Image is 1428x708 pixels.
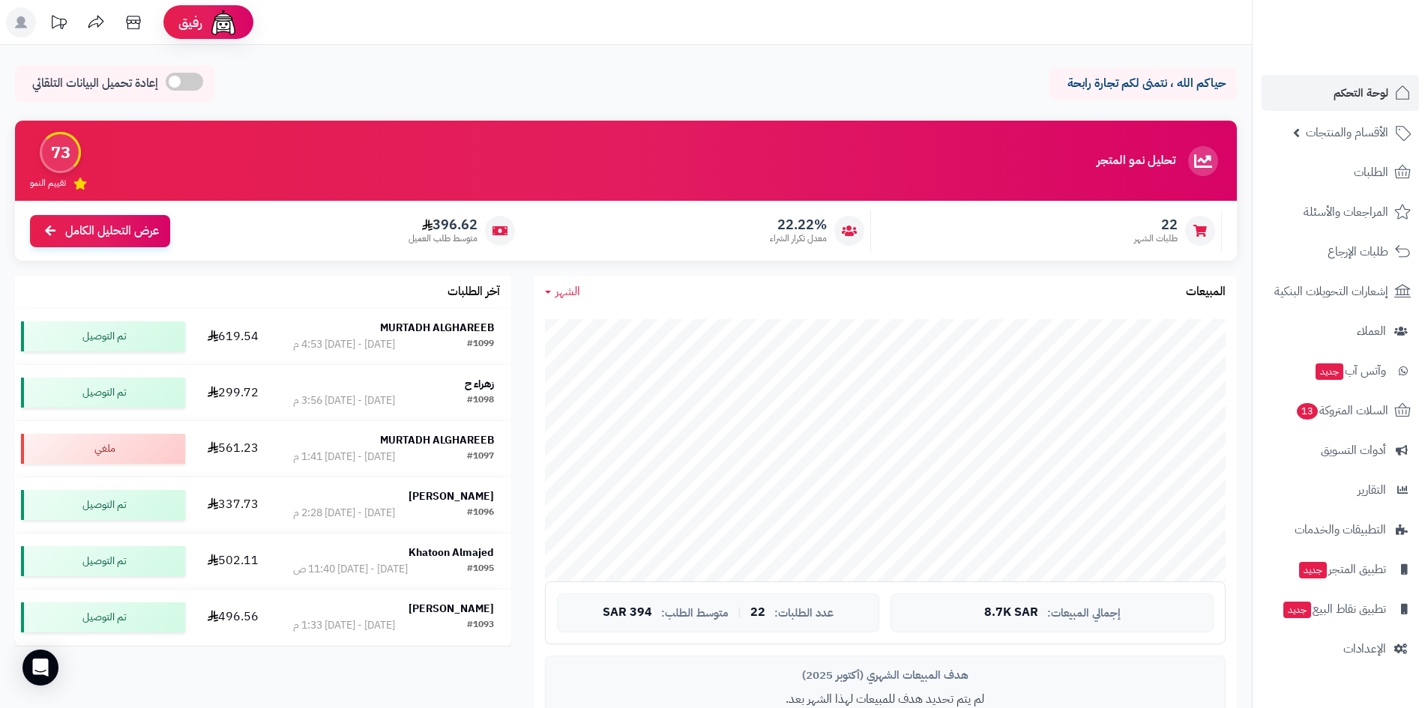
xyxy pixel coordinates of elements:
strong: [PERSON_NAME] [409,488,494,504]
span: تطبيق المتجر [1298,559,1386,580]
span: 13 [1297,403,1319,420]
span: عدد الطلبات: [774,607,834,620]
span: رفيق [178,13,202,31]
span: 394 SAR [603,606,652,620]
img: ai-face.png [208,7,238,37]
a: عرض التحليل الكامل [30,215,170,247]
div: #1093 [467,618,494,633]
span: الإعدادات [1343,638,1386,659]
a: السلات المتروكة13 [1262,393,1419,429]
div: تم التوصيل [21,321,185,351]
a: المراجعات والأسئلة [1262,194,1419,230]
a: الإعدادات [1262,631,1419,667]
span: الطلبات [1354,162,1388,183]
a: طلبات الإرجاع [1262,234,1419,270]
span: جديد [1283,602,1311,618]
div: [DATE] - [DATE] 11:40 ص [293,562,408,577]
span: جديد [1299,562,1327,578]
td: 561.23 [191,421,275,476]
span: المراجعات والأسئلة [1304,202,1388,223]
a: إشعارات التحويلات البنكية [1262,273,1419,309]
div: تم التوصيل [21,546,185,576]
div: #1095 [467,562,494,577]
div: ملغي [21,434,185,464]
span: متوسط الطلب: [661,607,729,620]
span: 8.7K SAR [984,606,1038,620]
span: معدل تكرار الشراء [770,232,827,245]
div: تم التوصيل [21,378,185,408]
td: 337.73 [191,477,275,533]
a: أدوات التسويق [1262,432,1419,468]
a: تطبيق نقاط البيعجديد [1262,591,1419,627]
div: #1096 [467,506,494,521]
span: لوحة التحكم [1334,82,1388,103]
a: الشهر [545,283,580,300]
td: 502.11 [191,533,275,589]
div: #1099 [467,337,494,352]
span: التقارير [1358,479,1386,500]
a: العملاء [1262,313,1419,349]
img: logo-2.png [1326,34,1414,65]
span: العملاء [1357,321,1386,342]
h3: المبيعات [1186,285,1226,299]
span: 22.22% [770,217,827,233]
div: [DATE] - [DATE] 1:33 م [293,618,395,633]
span: تطبيق نقاط البيع [1282,599,1386,620]
span: أدوات التسويق [1321,440,1386,461]
span: الشهر [555,282,580,300]
span: التطبيقات والخدمات [1295,519,1386,540]
span: متوسط طلب العميل [409,232,477,245]
span: عرض التحليل الكامل [65,223,159,240]
td: 496.56 [191,590,275,645]
span: وآتس آب [1314,360,1386,381]
span: الأقسام والمنتجات [1306,122,1388,143]
span: طلبات الشهر [1134,232,1178,245]
td: 619.54 [191,309,275,364]
div: [DATE] - [DATE] 4:53 م [293,337,395,352]
a: التقارير [1262,472,1419,508]
p: حياكم الله ، نتمنى لكم تجارة رابحة [1061,75,1226,92]
a: تحديثات المنصة [40,7,77,41]
span: إشعارات التحويلات البنكية [1274,281,1388,302]
span: 396.62 [409,217,477,233]
strong: Khatoon Almajed [409,545,494,560]
div: #1097 [467,450,494,465]
span: تقييم النمو [30,177,66,190]
div: #1098 [467,393,494,408]
a: وآتس آبجديد [1262,353,1419,389]
td: 299.72 [191,365,275,420]
div: [DATE] - [DATE] 3:56 م [293,393,395,408]
div: تم التوصيل [21,490,185,520]
strong: MURTADH ALGHAREEB [380,432,494,448]
span: طلبات الإرجاع [1328,241,1388,262]
strong: زهراء ح [465,376,494,392]
span: إعادة تحميل البيانات التلقائي [32,75,158,92]
div: [DATE] - [DATE] 1:41 م [293,450,395,465]
strong: MURTADH ALGHAREEB [380,320,494,336]
h3: تحليل نمو المتجر [1097,154,1175,168]
div: هدف المبيعات الشهري (أكتوبر 2025) [557,668,1214,683]
a: التطبيقات والخدمات [1262,512,1419,548]
span: | [738,607,741,618]
div: تم التوصيل [21,602,185,632]
span: السلات المتروكة [1295,400,1388,421]
span: 22 [1134,217,1178,233]
strong: [PERSON_NAME] [409,601,494,617]
span: 22 [750,606,765,620]
h3: آخر الطلبات [448,285,500,299]
a: تطبيق المتجرجديد [1262,551,1419,587]
a: الطلبات [1262,154,1419,190]
span: جديد [1316,363,1343,380]
a: لوحة التحكم [1262,75,1419,111]
div: Open Intercom Messenger [22,650,58,686]
p: لم يتم تحديد هدف للمبيعات لهذا الشهر بعد. [557,691,1214,708]
span: إجمالي المبيعات: [1047,607,1121,620]
div: [DATE] - [DATE] 2:28 م [293,506,395,521]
